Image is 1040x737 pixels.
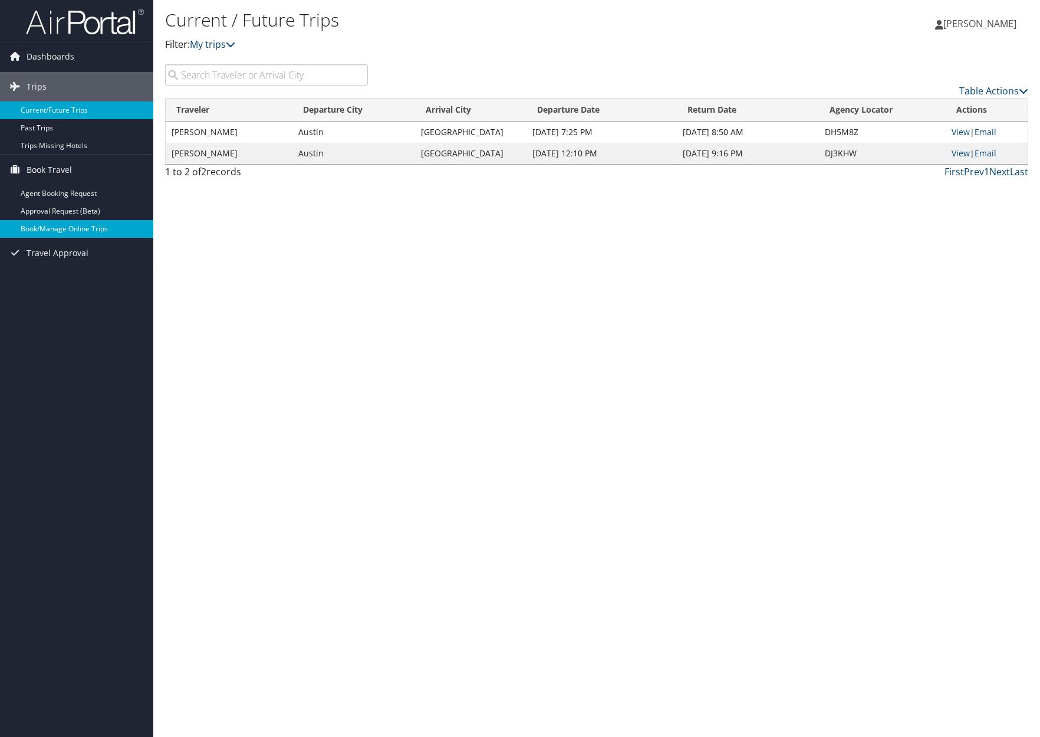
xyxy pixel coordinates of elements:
a: Email [975,126,996,137]
span: Trips [27,72,47,101]
a: Last [1010,165,1028,178]
th: Departure City: activate to sort column ascending [292,99,415,122]
th: Arrival City: activate to sort column ascending [415,99,526,122]
h1: Current / Future Trips [165,8,740,32]
th: Return Date: activate to sort column ascending [677,99,819,122]
th: Actions [946,99,1028,122]
a: First [944,165,964,178]
a: Table Actions [959,84,1028,97]
span: Book Travel [27,155,72,185]
td: [DATE] 7:25 PM [526,122,677,143]
td: Austin [292,143,415,164]
a: View [952,126,970,137]
td: [DATE] 9:16 PM [677,143,819,164]
a: Prev [964,165,984,178]
img: airportal-logo.png [26,8,144,35]
span: 2 [201,165,206,178]
a: My trips [190,38,235,51]
td: [PERSON_NAME] [166,122,292,143]
th: Traveler: activate to sort column ascending [166,99,292,122]
td: [DATE] 12:10 PM [526,143,677,164]
td: | [946,122,1028,143]
a: [PERSON_NAME] [935,6,1028,41]
span: Travel Approval [27,238,88,268]
a: View [952,148,970,159]
a: Email [975,148,996,159]
td: [GEOGRAPHIC_DATA] [415,143,526,164]
div: 1 to 2 of records [165,165,368,185]
td: [PERSON_NAME] [166,143,292,164]
input: Search Traveler or Arrival City [165,64,368,86]
td: | [946,143,1028,164]
td: [GEOGRAPHIC_DATA] [415,122,526,143]
td: DJ3KHW [819,143,946,164]
td: DH5M8Z [819,122,946,143]
a: 1 [984,165,989,178]
a: Next [989,165,1010,178]
td: [DATE] 8:50 AM [677,122,819,143]
th: Departure Date: activate to sort column descending [526,99,677,122]
p: Filter: [165,37,740,53]
th: Agency Locator: activate to sort column ascending [819,99,946,122]
td: Austin [292,122,415,143]
span: [PERSON_NAME] [943,17,1016,30]
span: Dashboards [27,42,74,71]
